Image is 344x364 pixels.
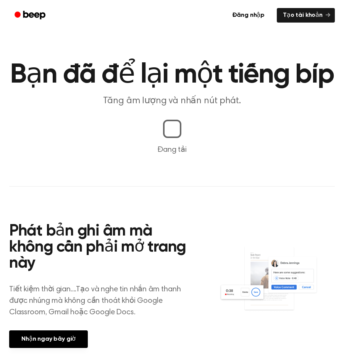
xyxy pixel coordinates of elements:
a: Đăng nhập [224,6,273,24]
font: Tạo tài khoản [283,12,323,18]
font: Đang tải [157,146,187,154]
font: Nhận ngay bây giờ [21,336,76,342]
font: Bạn đã để lại một tiếng bíp [10,61,334,89]
a: Tiếng bíp [9,8,52,23]
font: Đăng nhập [232,12,265,18]
a: Tạo tài khoản [277,8,335,23]
font: Tăng âm lượng và nhấn nút phát. [103,96,241,106]
font: Phát bản ghi âm mà không cần phải mở trang này [9,223,186,271]
font: Tiết kiệm thời gian....Tạo và nghe tin nhắn âm thanh được nhúng mà không cần thoát khỏi Google Cl... [9,286,181,316]
a: Nhận ngay bây giờ [9,330,88,348]
img: Bình luận bằng giọng nói trên Tài liệu và Tiện ích ghi âm [219,246,335,323]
